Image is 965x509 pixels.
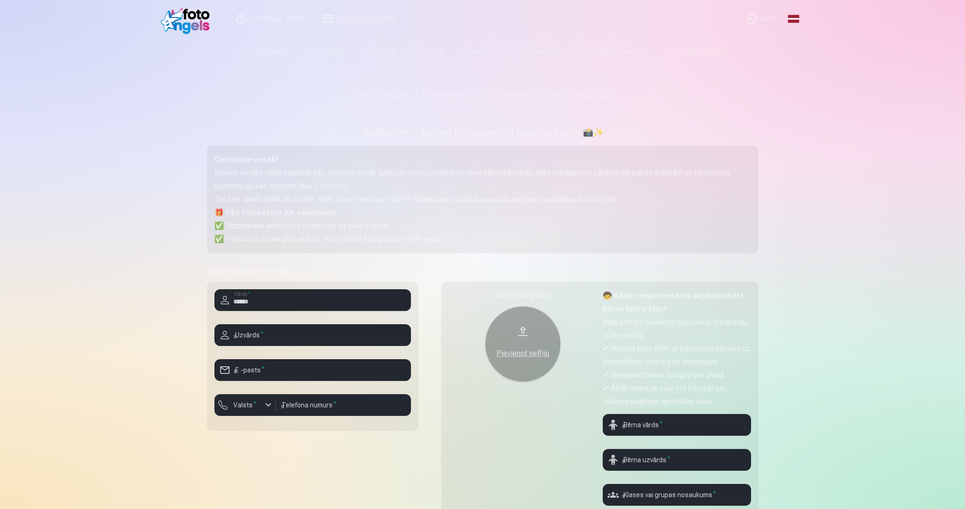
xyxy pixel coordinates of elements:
a: Foto izdrukas [226,38,298,64]
h1: Reģistrācija fotosesijai — Rīgas 49. vidusskola [207,87,759,104]
h5: Informācija par bērnu [441,265,759,278]
h5: Neatliekiet — lai jūsu bērns noteikti nonāktu kadrā! 📸✨ [207,127,759,140]
div: Bērna fotogrāfija [449,289,597,301]
label: Valsts [230,400,260,410]
a: Suvenīri [454,38,504,64]
p: Mēs lūdzam pievienot jūsu bērna fotogrāfiju, jo tas palīdz: [603,316,751,342]
p: Tas būs daudz ērtāk un drošāk. Mēs stingri ievērojam GDPR noteikumus, un tikai jums būs piekļuve ... [214,193,751,206]
a: Magnēti [356,38,407,64]
a: Komplekti [298,38,356,64]
button: Valsts* [214,394,276,416]
a: Krūzes [407,38,454,64]
p: ✅ Personīgu aizsargātu saiti uz visām bērna fotogrāfijām SMS veidā [214,233,751,246]
h5: Informācija par vecāku [207,265,418,278]
p: ✔ Nosūtīt jums SMS ar personalizētu saiti uz fotogrāfijām uzreiz pēc fotosesijas [603,342,751,369]
img: /fa1 [161,4,215,34]
p: ✅ Bezmaksas ekskluzīvu bērna foto uz savu e-pastu [214,219,751,233]
div: Pievienot selfiju [495,348,551,359]
p: ✔ Nepajaukt bērnu fotogrāfijas grupā [603,369,751,382]
strong: 🎁 Pēc fotosesijas jūs saņemsiet: [214,208,336,217]
button: Pievienot selfiju [485,306,561,382]
a: Atslēgu piekariņi [579,38,658,64]
a: Foto kalendāri [504,38,579,64]
p: ✔ Ātrāk atrast un sašķirot fotogrāfijas, tādējādi paātrinot apstrādes laiku [603,382,751,408]
a: All products [658,38,739,64]
strong: Cienījamie vecāki! [214,155,279,164]
p: Ikviens vecāks vēlas saglabāt pēc iespējas vairāk gaišu un sirsnīgu mirkļu no sava bērna bērnības... [214,166,751,193]
strong: 🧒 Kāpēc nepieciešams augšupielādēt bērna fotogrāfiju? [603,291,743,313]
